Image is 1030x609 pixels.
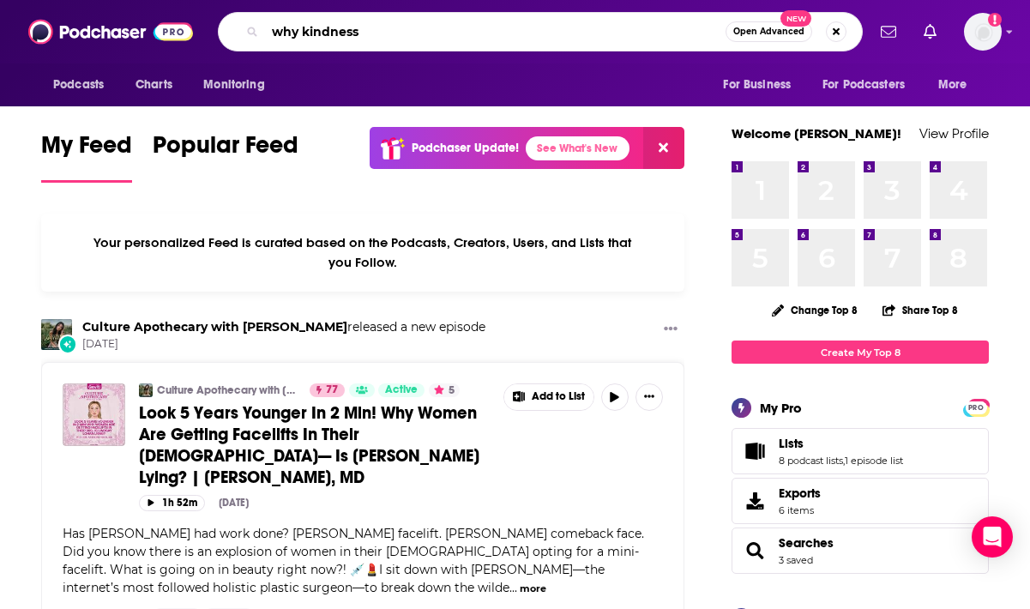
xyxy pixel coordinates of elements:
[811,69,930,101] button: open menu
[919,125,989,142] a: View Profile
[966,401,986,413] a: PRO
[733,27,804,36] span: Open Advanced
[779,485,821,501] span: Exports
[139,402,491,488] a: Look 5 Years Younger In 2 Min! Why Women Are Getting Facelifts In Their [DEMOGRAPHIC_DATA]— Is [P...
[738,539,772,563] a: Searches
[526,136,629,160] a: See What's New
[882,293,959,327] button: Share Top 8
[732,341,989,364] a: Create My Top 8
[153,130,298,170] span: Popular Feed
[412,141,519,155] p: Podchaser Update!
[732,428,989,474] span: Lists
[917,17,943,46] a: Show notifications dropdown
[58,335,77,353] div: New Episode
[732,478,989,524] a: Exports
[988,13,1002,27] svg: Add a profile image
[779,436,804,451] span: Lists
[378,383,425,397] a: Active
[822,73,905,97] span: For Podcasters
[139,402,479,488] span: Look 5 Years Younger In 2 Min! Why Women Are Getting Facelifts In Their [DEMOGRAPHIC_DATA]— Is [P...
[28,15,193,48] img: Podchaser - Follow, Share and Rate Podcasts
[779,554,813,566] a: 3 saved
[762,299,868,321] button: Change Top 8
[41,69,126,101] button: open menu
[964,13,1002,51] img: User Profile
[738,439,772,463] a: Lists
[779,535,834,551] a: Searches
[509,580,517,595] span: ...
[938,73,967,97] span: More
[726,21,812,42] button: Open AdvancedNew
[723,73,791,97] span: For Business
[203,73,264,97] span: Monitoring
[874,17,903,46] a: Show notifications dropdown
[657,319,684,341] button: Show More Button
[732,125,901,142] a: Welcome [PERSON_NAME]!
[63,526,644,595] span: Has [PERSON_NAME] had work done? [PERSON_NAME] facelift. [PERSON_NAME] comeback face. Did you kno...
[219,497,249,509] div: [DATE]
[779,504,821,516] span: 6 items
[53,73,104,97] span: Podcasts
[760,400,802,416] div: My Pro
[124,69,183,101] a: Charts
[843,455,845,467] span: ,
[82,337,485,352] span: [DATE]
[779,455,843,467] a: 8 podcast lists
[218,12,863,51] div: Search podcasts, credits, & more...
[964,13,1002,51] button: Show profile menu
[157,383,298,397] a: Culture Apothecary with [PERSON_NAME]
[41,214,684,292] div: Your personalized Feed is curated based on the Podcasts, Creators, Users, and Lists that you Follow.
[82,319,485,335] h3: released a new episode
[780,10,811,27] span: New
[310,383,345,397] a: 77
[972,516,1013,558] div: Open Intercom Messenger
[532,390,585,403] span: Add to List
[926,69,989,101] button: open menu
[964,13,1002,51] span: Logged in as SolComms
[385,382,418,399] span: Active
[41,130,132,170] span: My Feed
[732,528,989,574] span: Searches
[265,18,726,45] input: Search podcasts, credits, & more...
[326,382,338,399] span: 77
[191,69,286,101] button: open menu
[139,383,153,397] img: Culture Apothecary with Alex Clark
[429,383,460,397] button: 5
[738,489,772,513] span: Exports
[635,383,663,411] button: Show More Button
[63,383,125,446] img: Look 5 Years Younger In 2 Min! Why Women Are Getting Facelifts In Their 30s— Is Lindsay Lohan Lyi...
[504,384,593,410] button: Show More Button
[41,130,132,183] a: My Feed
[711,69,812,101] button: open menu
[845,455,903,467] a: 1 episode list
[136,73,172,97] span: Charts
[779,436,903,451] a: Lists
[153,130,298,183] a: Popular Feed
[520,582,546,596] button: more
[966,401,986,414] span: PRO
[139,495,205,511] button: 1h 52m
[82,319,347,335] a: Culture Apothecary with Alex Clark
[41,319,72,350] img: Culture Apothecary with Alex Clark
